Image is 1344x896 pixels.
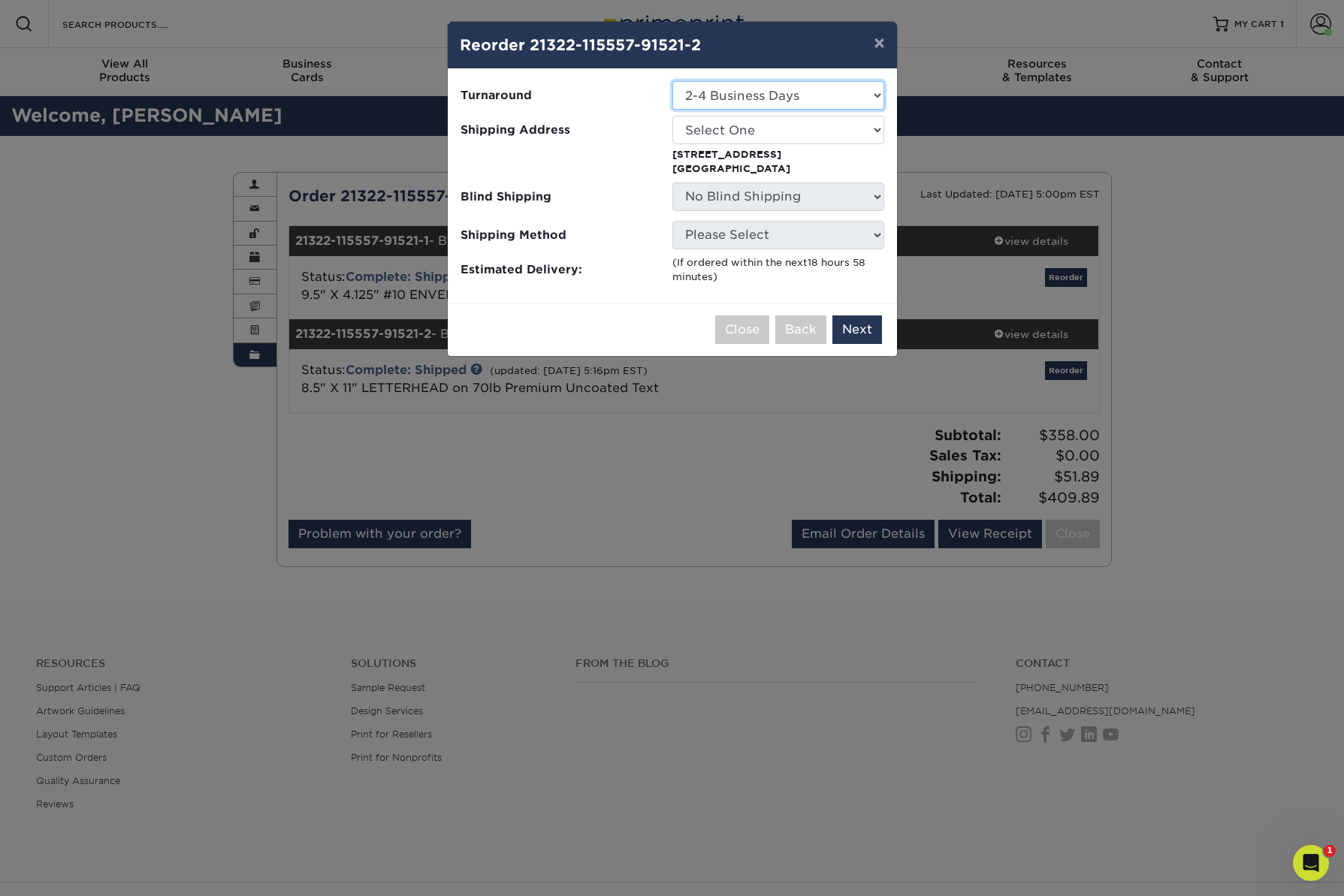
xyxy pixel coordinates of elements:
[461,87,661,104] span: Turnaround
[1293,845,1329,881] iframe: Intercom live chat
[672,255,884,285] div: (If ordered within the next )
[832,315,882,344] button: Next
[1324,845,1336,857] span: 1
[715,315,769,344] button: Close
[775,315,826,344] button: Back
[862,22,896,64] button: ×
[461,122,661,139] span: Shipping Address
[461,226,661,243] span: Shipping Method
[461,261,661,279] span: Estimated Delivery:
[672,147,884,176] p: [STREET_ADDRESS] [GEOGRAPHIC_DATA]
[461,188,661,205] span: Blind Shipping
[460,34,885,56] h4: Reorder 21322-115557-91521-2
